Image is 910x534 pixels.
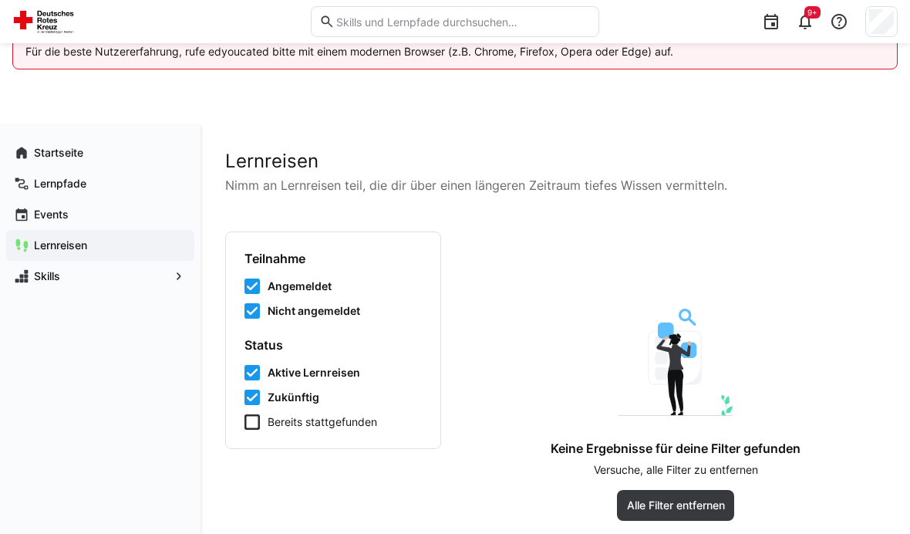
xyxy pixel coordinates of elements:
span: Alle Filter entfernen [625,498,727,513]
h4: Keine Ergebnisse für deine Filter gefunden [551,441,800,456]
span: Nicht angemeldet [268,303,360,319]
span: Aktive Lernreisen [268,365,360,380]
span: 9+ [807,8,817,17]
h4: Status [244,337,422,353]
span: Angemeldet [268,279,332,294]
p: Für die beste Nutzererfahrung, rufe edyoucated bitte mit einem modernen Browser (z.B. Chrome, Fir... [25,44,885,59]
span: Zukünftig [268,390,319,405]
p: Nimm an Lernreisen teil, die dir über einen längeren Zeitraum tiefes Wissen vermitteln. [225,176,885,194]
input: Skills und Lernpfade durchsuchen… [335,15,590,29]
p: Versuche, alle Filter zu entfernen [594,462,758,478]
button: Alle Filter entfernen [617,490,735,521]
h4: Teilnahme [244,251,422,266]
span: Bereits stattgefunden [268,414,377,430]
h2: Lernreisen [225,150,885,173]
